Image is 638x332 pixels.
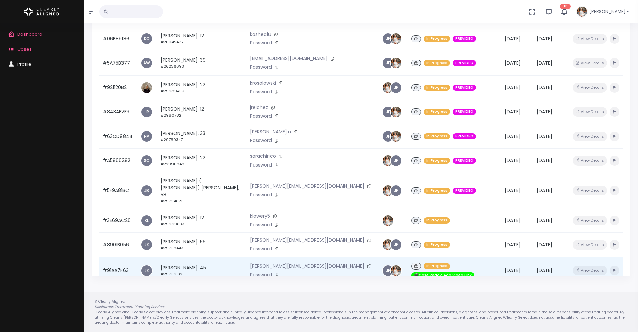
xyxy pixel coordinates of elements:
[383,107,393,117] span: JF
[157,257,246,284] td: [PERSON_NAME], 45
[505,84,521,91] span: [DATE]
[424,60,450,66] span: In Progress
[573,240,607,250] button: View Details
[411,272,474,279] span: 🎬Case Ready. Add Video Link
[99,149,137,173] td: #A5866282
[383,131,393,142] span: JF
[99,27,137,51] td: #06B89186
[391,239,401,250] a: JF
[17,61,31,67] span: Profile
[537,35,552,42] span: [DATE]
[99,173,137,208] td: #5F9A81BC
[453,85,476,91] span: PREVIDEO
[573,83,607,92] button: View Details
[589,8,626,15] span: [PERSON_NAME]
[161,245,183,251] small: #29708443
[141,265,152,276] span: LZ
[453,158,476,164] span: PREVIDEO
[157,173,246,208] td: [PERSON_NAME] ( [PERSON_NAME]) [PERSON_NAME], 58
[141,155,152,166] span: SC
[99,208,137,233] td: #3E69AC26
[573,156,607,165] button: View Details
[537,60,552,66] span: [DATE]
[250,64,374,71] p: Password
[161,271,182,277] small: #29706132
[505,267,521,274] span: [DATE]
[505,241,521,248] span: [DATE]
[537,187,552,194] span: [DATE]
[141,58,152,68] span: AW
[573,107,607,117] button: View Details
[141,239,152,250] a: LZ
[161,161,184,167] small: #22996848
[505,35,521,42] span: [DATE]
[424,242,450,248] span: In Progress
[505,217,521,224] span: [DATE]
[250,153,374,160] p: sarachirico
[141,215,152,226] a: KL
[161,198,182,204] small: #29764821
[573,132,607,141] button: View Details
[157,124,246,149] td: [PERSON_NAME], 33
[99,233,137,257] td: #8901B056
[537,241,552,248] span: [DATE]
[141,33,152,44] a: KO
[157,27,246,51] td: [PERSON_NAME], 12
[95,304,165,310] em: Disclaimer: Treatment Planning Services
[391,82,401,93] a: JF
[161,39,183,45] small: #26045475
[573,266,607,275] button: View Details
[250,221,374,229] p: Password
[453,109,476,115] span: PREVIDEO
[537,267,552,274] span: [DATE]
[250,113,374,120] p: Password
[453,36,476,42] span: PREVIDEO
[424,133,450,140] span: In Progress
[250,191,374,199] p: Password
[157,149,246,173] td: [PERSON_NAME], 22
[141,185,152,196] a: JB
[391,155,401,166] span: JF
[141,107,152,117] a: JR
[141,131,152,142] a: NA
[161,64,184,69] small: #26236693
[250,128,374,136] p: [PERSON_NAME].n
[453,133,476,140] span: PREVIDEO
[537,84,552,91] span: [DATE]
[250,55,374,62] p: [EMAIL_ADDRESS][DOMAIN_NAME]
[250,245,374,253] p: Password
[250,137,374,144] p: Password
[391,185,401,196] a: JF
[99,76,137,100] td: #921120B2
[424,158,450,164] span: In Progress
[573,186,607,195] button: View Details
[17,46,32,52] span: Cases
[573,216,607,225] button: View Details
[453,60,476,66] span: PREVIDEO
[250,271,374,279] p: Password
[573,58,607,68] button: View Details
[505,157,521,164] span: [DATE]
[157,233,246,257] td: [PERSON_NAME], 56
[537,217,552,224] span: [DATE]
[250,212,374,220] p: klowery5
[424,188,450,194] span: In Progress
[17,31,42,37] span: Dashboard
[250,263,374,270] p: [PERSON_NAME][EMAIL_ADDRESS][DOMAIN_NAME]
[383,58,393,68] span: JF
[424,85,450,91] span: In Progress
[424,36,450,42] span: In Progress
[424,217,450,224] span: In Progress
[537,133,552,140] span: [DATE]
[157,76,246,100] td: [PERSON_NAME], 22
[383,33,393,44] a: JF
[161,88,184,94] small: #29689459
[250,183,374,190] p: [PERSON_NAME][EMAIL_ADDRESS][DOMAIN_NAME]
[383,265,393,276] a: JF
